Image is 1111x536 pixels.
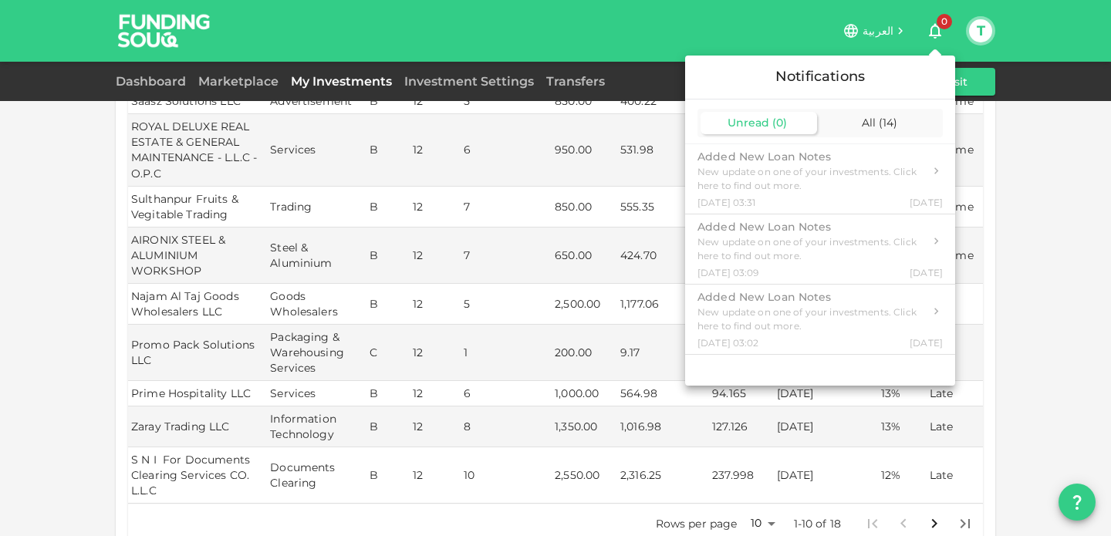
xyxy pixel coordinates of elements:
span: [DATE] 03:31 [697,196,756,209]
span: [DATE] [910,196,943,209]
span: ( 0 ) [772,116,787,130]
div: Added New Loan Notes [697,149,924,165]
span: Unread [728,116,769,130]
div: New update on one of your investments. Click here to find out more. [697,305,924,333]
span: All [862,116,876,130]
div: New update on one of your investments. Click here to find out more. [697,165,924,193]
div: New update on one of your investments. Click here to find out more. [697,235,924,263]
span: [DATE] 03:09 [697,266,759,279]
span: [DATE] 03:02 [697,336,759,349]
span: ( 14 ) [879,116,897,130]
span: Notifications [775,68,865,85]
div: Added New Loan Notes [697,219,924,235]
span: [DATE] [910,266,943,279]
span: [DATE] [910,336,943,349]
div: Added New Loan Notes [697,289,924,305]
